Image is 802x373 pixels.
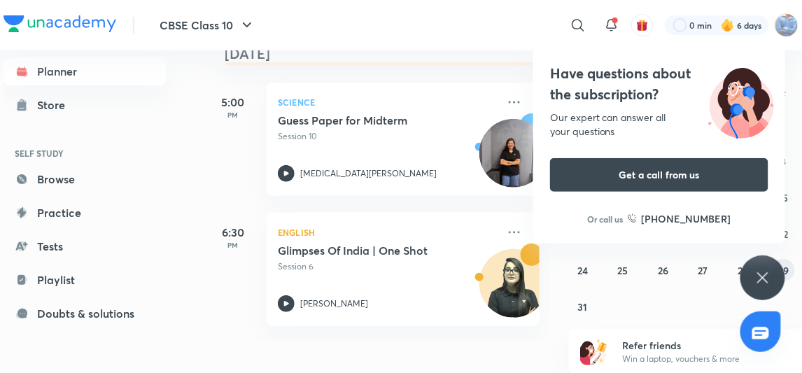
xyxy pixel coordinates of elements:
[300,167,437,180] p: [MEDICAL_DATA][PERSON_NAME]
[3,232,166,260] a: Tests
[278,94,498,111] p: Science
[628,211,731,226] a: [PHONE_NUMBER]
[738,264,749,277] abbr: August 28, 2025
[205,94,261,111] h5: 5:00
[578,300,588,314] abbr: August 31, 2025
[732,259,754,281] button: August 28, 2025
[205,224,261,241] h5: 6:30
[572,259,594,281] button: August 24, 2025
[3,91,166,119] a: Store
[3,266,166,294] a: Playlist
[623,338,795,353] h6: Refer friends
[623,353,795,365] p: Win a laptop, vouchers & more
[480,257,547,324] img: Avatar
[550,158,768,192] button: Get a call from us
[588,213,624,225] p: Or call us
[278,224,498,241] p: English
[3,300,166,328] a: Doubts & solutions
[631,14,654,36] button: avatar
[37,97,73,113] div: Store
[612,259,634,281] button: August 25, 2025
[778,264,789,277] abbr: August 29, 2025
[577,264,588,277] abbr: August 24, 2025
[580,337,608,365] img: referral
[775,13,799,37] img: sukhneet singh sidhu
[278,113,452,127] h5: Guess Paper for Midterm
[550,63,768,105] h4: Have questions about the subscription?
[151,11,264,39] button: CBSE Class 10
[205,241,261,249] p: PM
[652,259,675,281] button: August 26, 2025
[3,57,166,85] a: Planner
[278,130,498,143] p: Session 10
[721,18,735,32] img: streak
[572,295,594,318] button: August 31, 2025
[205,111,261,119] p: PM
[636,19,649,31] img: avatar
[618,264,628,277] abbr: August 25, 2025
[300,297,368,310] p: [PERSON_NAME]
[698,264,708,277] abbr: August 27, 2025
[278,244,452,258] h5: Glimpses Of India | One Shot
[658,264,668,277] abbr: August 26, 2025
[697,63,785,139] img: ttu_illustration_new.svg
[3,165,166,193] a: Browse
[225,45,554,62] h4: [DATE]
[692,259,715,281] button: August 27, 2025
[550,111,768,139] div: Our expert can answer all your questions
[3,199,166,227] a: Practice
[3,141,166,165] h6: SELF STUDY
[773,259,795,281] button: August 29, 2025
[278,260,498,273] p: Session 6
[3,333,166,361] a: Free live classes
[3,15,116,32] img: Company Logo
[642,211,731,226] h6: [PHONE_NUMBER]
[3,15,116,36] a: Company Logo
